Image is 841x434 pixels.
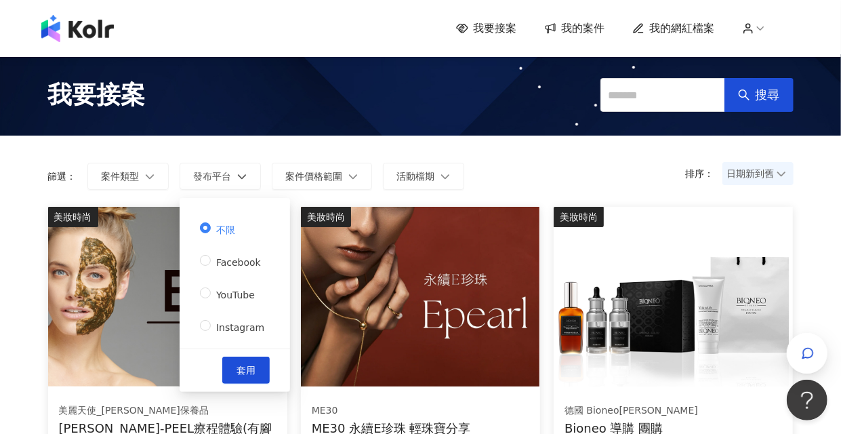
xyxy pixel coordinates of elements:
a: 我要接案 [456,21,517,36]
button: 套用 [222,357,270,384]
a: 我的案件 [544,21,605,36]
span: 發布平台 [194,171,232,182]
div: 美妝時尚 [301,207,351,227]
iframe: Help Scout Beacon - Open [787,380,827,420]
p: 排序： [686,168,722,179]
span: 案件類型 [102,171,140,182]
p: 篩選： [48,171,77,182]
div: 德國 Bioneo[PERSON_NAME] [565,404,698,418]
button: 案件類型 [87,163,169,190]
span: 活動檔期 [397,171,435,182]
span: 不限 [211,224,241,235]
img: ALEX B-PEEL療程 [48,207,287,387]
span: 我的案件 [562,21,605,36]
span: 日期新到舊 [727,163,789,184]
button: 案件價格範圍 [272,163,372,190]
button: 發布平台 [180,163,261,190]
span: 我要接案 [48,78,146,112]
span: 案件價格範圍 [286,171,343,182]
span: 我的網紅檔案 [650,21,715,36]
button: 活動檔期 [383,163,464,190]
a: 我的網紅檔案 [632,21,715,36]
img: 百妮保濕逆齡美白系列 [554,207,792,387]
img: ME30 永續E珍珠 系列輕珠寶 [301,207,539,387]
div: 美妝時尚 [554,207,604,227]
span: YouTube [211,290,260,300]
div: ME30 [312,404,471,418]
span: 我要接案 [474,21,517,36]
button: 搜尋 [724,78,794,112]
div: 美妝時尚 [48,207,98,227]
span: Facebook [211,257,266,268]
span: 套用 [237,365,255,376]
span: Instagram [211,322,270,333]
span: search [738,89,750,101]
span: 搜尋 [756,87,780,102]
img: logo [41,15,114,42]
div: 美麗天使_[PERSON_NAME]保養品 [59,404,276,418]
